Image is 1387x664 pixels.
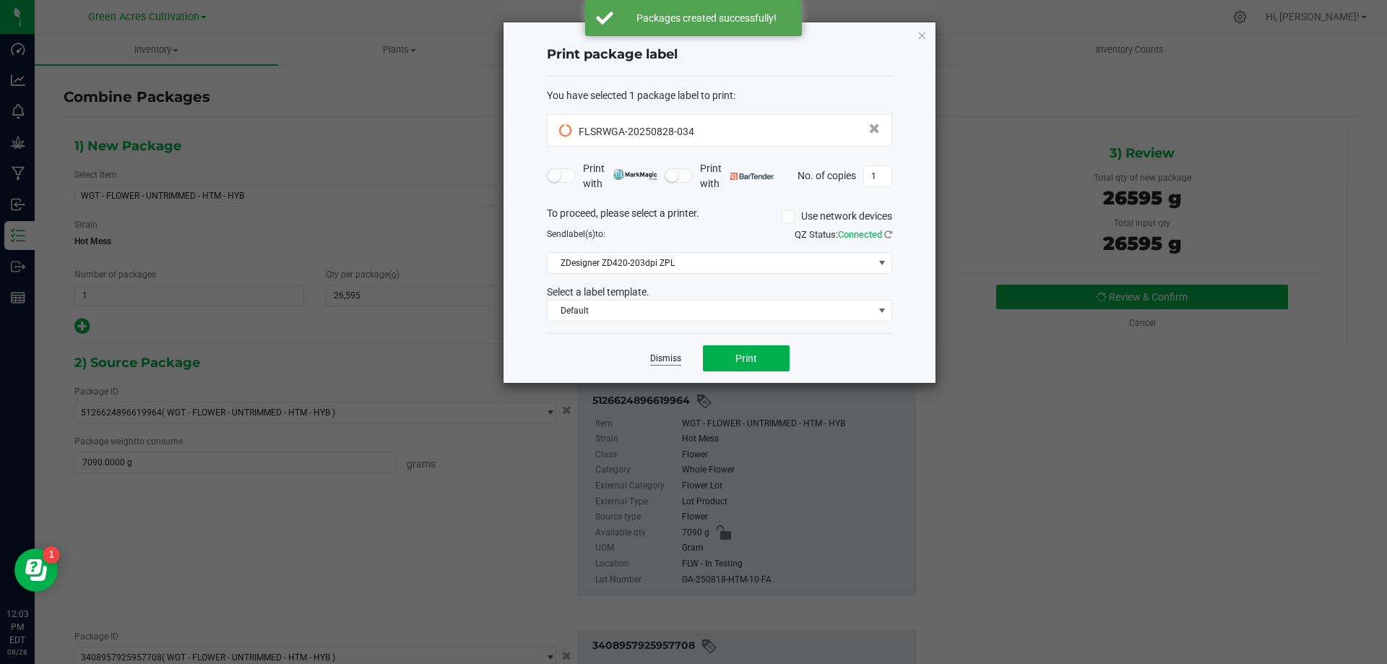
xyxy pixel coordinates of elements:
[621,11,791,25] div: Packages created successfully!
[559,123,575,138] span: Pending Sync
[548,301,873,321] span: Default
[547,46,892,64] h4: Print package label
[700,161,774,191] span: Print with
[703,345,790,371] button: Print
[43,546,60,564] iframe: Resource center unread badge
[730,173,774,180] img: bartender.png
[547,88,892,103] div: :
[566,229,595,239] span: label(s)
[583,161,657,191] span: Print with
[547,229,605,239] span: Send to:
[536,206,903,228] div: To proceed, please select a printer.
[536,285,903,300] div: Select a label template.
[838,229,882,240] span: Connected
[735,353,757,364] span: Print
[14,548,58,592] iframe: Resource center
[547,90,733,101] span: You have selected 1 package label to print
[613,169,657,180] img: mark_magic_cybra.png
[798,169,856,181] span: No. of copies
[650,353,681,365] a: Dismiss
[579,126,694,137] span: FLSRWGA-20250828-034
[782,209,892,224] label: Use network devices
[795,229,892,240] span: QZ Status:
[548,253,873,273] span: ZDesigner ZD420-203dpi ZPL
